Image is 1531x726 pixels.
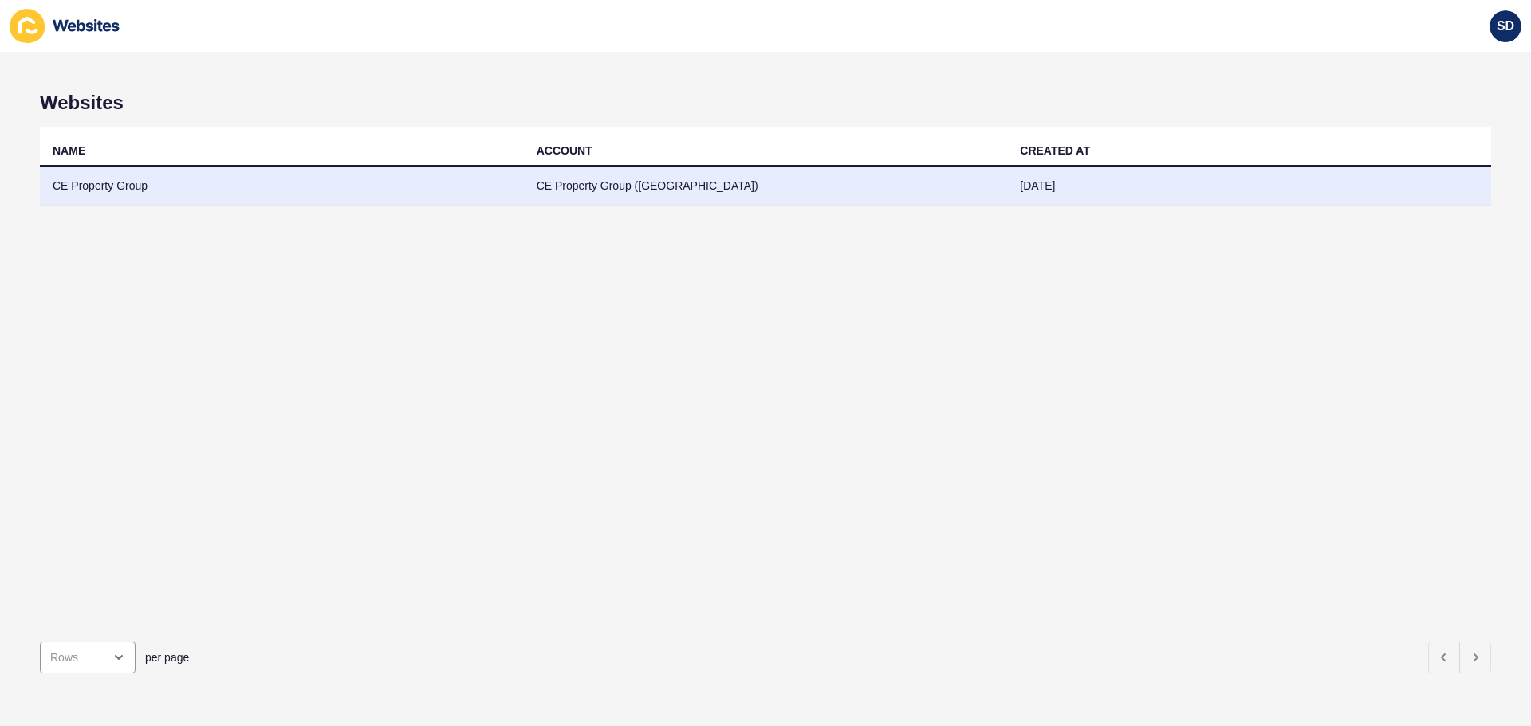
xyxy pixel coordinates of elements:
div: open menu [40,642,136,673]
div: CREATED AT [1020,143,1090,159]
td: CE Property Group [40,167,524,206]
td: [DATE] [1007,167,1491,206]
span: SD [1497,18,1514,34]
h1: Websites [40,92,1491,114]
div: NAME [53,143,85,159]
td: CE Property Group ([GEOGRAPHIC_DATA]) [524,167,1008,206]
span: per page [145,649,189,665]
div: ACCOUNT [537,143,592,159]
